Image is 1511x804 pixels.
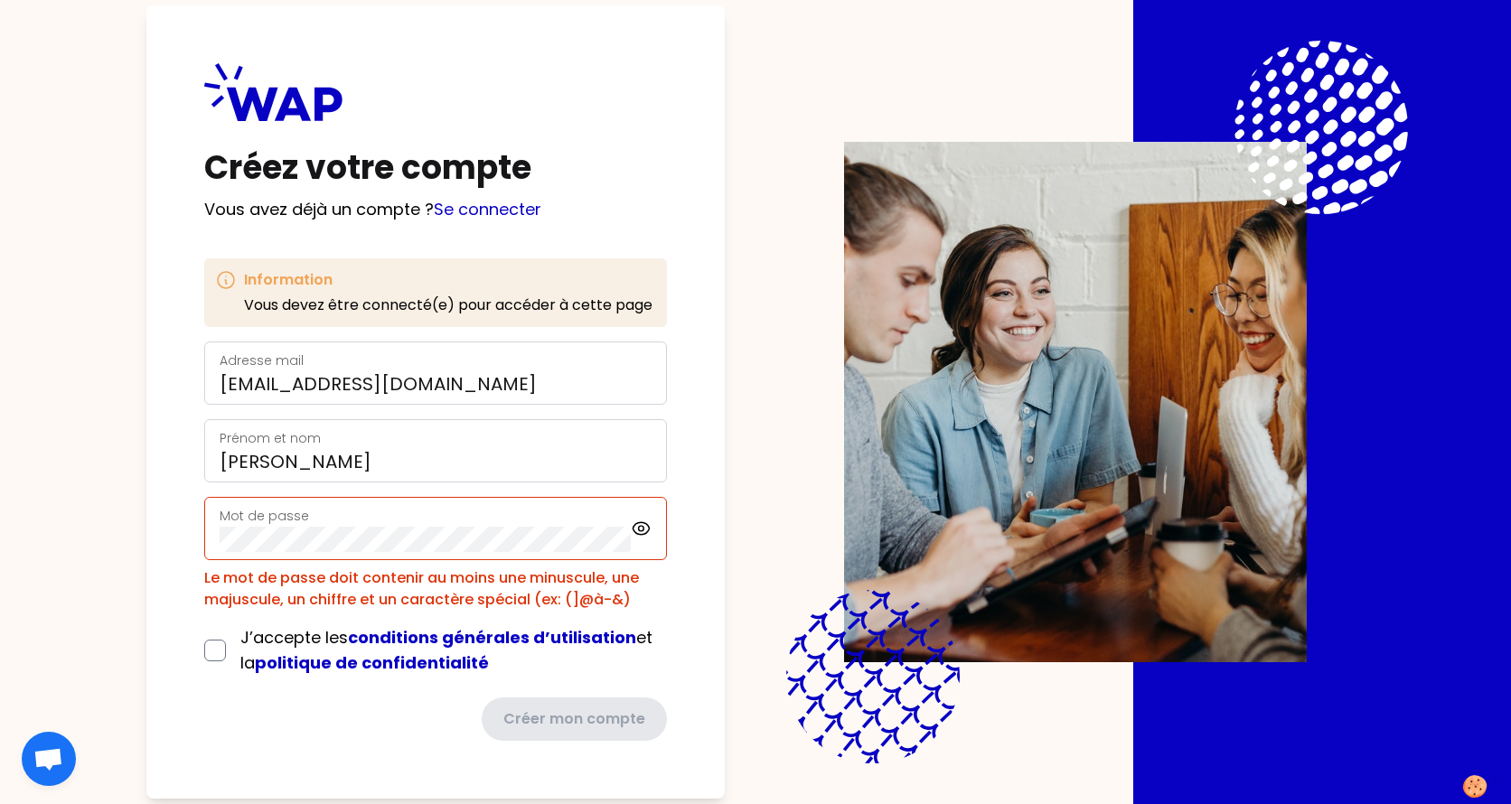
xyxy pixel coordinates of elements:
button: Créer mon compte [482,697,667,741]
h3: Information [244,269,652,291]
label: Prénom et nom [220,429,321,447]
a: conditions générales d’utilisation [348,626,636,649]
span: J’accepte les et la [240,626,652,674]
h1: Créez votre compte [204,150,667,186]
div: Le mot de passe doit contenir au moins une minuscule, une majuscule, un chiffre et un caractère s... [204,567,667,611]
label: Mot de passe [220,507,309,525]
a: Se connecter [434,198,541,220]
label: Adresse mail [220,351,304,369]
div: Ouvrir le chat [22,732,76,786]
p: Vous avez déjà un compte ? [204,197,667,222]
p: Vous devez être connecté(e) pour accéder à cette page [244,294,652,316]
img: Description [844,142,1307,662]
a: politique de confidentialité [255,651,489,674]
